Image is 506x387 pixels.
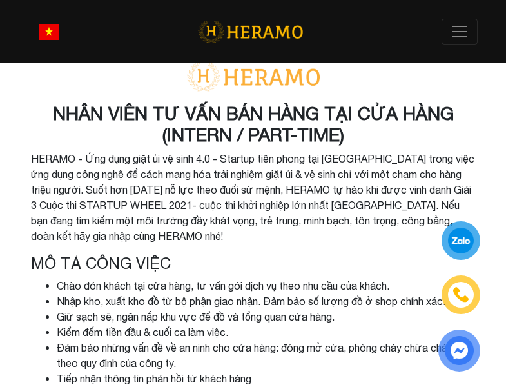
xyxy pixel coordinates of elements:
li: Nhập kho, xuất kho đồ từ bộ phận giao nhận. Đảm bảo số lượng đồ ở shop chính xác. [57,293,476,309]
h3: NHÂN VIÊN TƯ VẤN BÁN HÀNG TẠI CỬA HÀNG (INTERN / PART-TIME) [31,103,476,146]
li: Kiểm đếm tiền đầu & cuối ca làm việc. [57,324,476,340]
img: vn-flag.png [39,24,59,40]
a: phone-icon [443,277,478,312]
img: logo-with-text.png [182,61,324,92]
img: logo [198,19,303,45]
img: phone-icon [452,286,470,304]
li: Giữ sạch sẽ, ngăn nắp khu vực để đồ và tổng quan cửa hàng. [57,309,476,324]
h4: Mô tả công việc [31,254,476,273]
p: HERAMO - Ứng dụng giặt ủi vệ sinh 4.0 - Startup tiên phong tại [GEOGRAPHIC_DATA] trong việc ứng d... [31,151,476,244]
li: Chào đón khách tại cửa hàng, tư vấn gói dịch vụ theo nhu cầu của khách. [57,278,476,293]
li: Tiếp nhận thông tin phản hồi từ khách hàng [57,371,476,386]
li: Đảm bảo những vấn đề về an ninh cho cửa hàng: đóng mở cửa, phòng cháy chữa cháy,... theo quy định... [57,340,476,371]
